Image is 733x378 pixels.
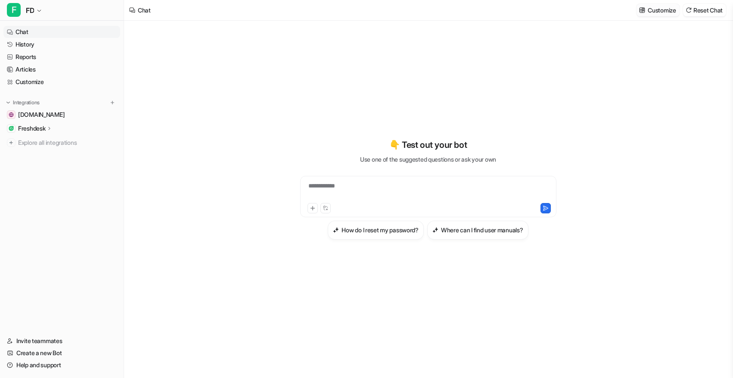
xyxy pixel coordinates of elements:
[342,225,418,234] h3: How do I reset my password?
[427,221,528,240] button: Where can I find user manuals?Where can I find user manuals?
[360,155,496,164] p: Use one of the suggested questions or ask your own
[637,4,679,16] button: Customize
[9,126,14,131] img: Freshdesk
[13,99,40,106] p: Integrations
[3,347,120,359] a: Create a new Bot
[7,3,21,17] span: F
[3,26,120,38] a: Chat
[686,7,692,13] img: reset
[3,335,120,347] a: Invite teammates
[5,100,11,106] img: expand menu
[18,124,45,133] p: Freshdesk
[9,112,14,117] img: support.xyzreality.com
[18,136,117,150] span: Explore all integrations
[3,51,120,63] a: Reports
[26,4,34,16] span: FD
[7,138,16,147] img: explore all integrations
[639,7,645,13] img: customize
[3,63,120,75] a: Articles
[3,38,120,50] a: History
[683,4,726,16] button: Reset Chat
[3,137,120,149] a: Explore all integrations
[3,98,42,107] button: Integrations
[432,227,438,233] img: Where can I find user manuals?
[648,6,676,15] p: Customize
[3,359,120,371] a: Help and support
[18,110,65,119] span: [DOMAIN_NAME]
[138,6,151,15] div: Chat
[441,225,523,234] h3: Where can I find user manuals?
[333,227,339,233] img: How do I reset my password?
[389,138,467,151] p: 👇 Test out your bot
[3,109,120,121] a: support.xyzreality.com[DOMAIN_NAME]
[109,100,115,106] img: menu_add.svg
[328,221,423,240] button: How do I reset my password?How do I reset my password?
[3,76,120,88] a: Customize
